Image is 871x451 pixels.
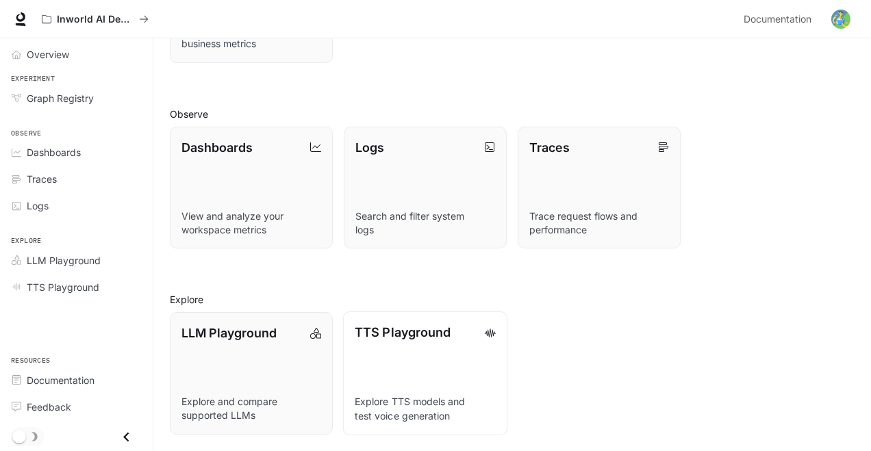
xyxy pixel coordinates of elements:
h2: Observe [170,107,855,121]
img: User avatar [831,10,850,29]
a: Documentation [5,368,147,392]
p: View and analyze your workspace metrics [181,209,321,237]
span: Documentation [27,373,94,387]
a: Overview [5,42,147,66]
a: TracesTrace request flows and performance [518,127,681,249]
button: All workspaces [36,5,155,33]
p: TTS Playground [355,323,451,342]
p: Traces [529,138,570,157]
span: LLM Playground [27,253,101,268]
a: TTS PlaygroundExplore TTS models and test voice generation [343,311,507,435]
span: Feedback [27,400,71,414]
span: Traces [27,172,57,186]
h2: Explore [170,292,855,307]
span: Overview [27,47,69,62]
button: User avatar [827,5,855,33]
p: Search and filter system logs [355,209,495,237]
span: Documentation [744,11,811,28]
p: Explore TTS models and test voice generation [355,396,496,423]
span: Dark mode toggle [12,428,26,443]
span: Graph Registry [27,91,94,105]
p: Trace request flows and performance [529,209,669,237]
a: LLM PlaygroundExplore and compare supported LLMs [170,312,333,435]
button: Close drawer [111,423,142,451]
p: LLM Playground [181,324,277,342]
span: Logs [27,198,49,213]
span: Dashboards [27,145,81,159]
a: Documentation [738,5,822,33]
a: Graph Registry [5,86,147,110]
a: DashboardsView and analyze your workspace metrics [170,127,333,249]
p: Logs [355,138,384,157]
p: Dashboards [181,138,253,157]
a: LLM Playground [5,248,147,272]
a: Logs [5,194,147,218]
a: TTS Playground [5,275,147,299]
p: Inworld AI Demos [57,14,134,25]
p: Explore and compare supported LLMs [181,395,321,422]
a: Dashboards [5,140,147,164]
span: TTS Playground [27,280,99,294]
a: LogsSearch and filter system logs [344,127,507,249]
a: Traces [5,167,147,191]
a: Feedback [5,395,147,419]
